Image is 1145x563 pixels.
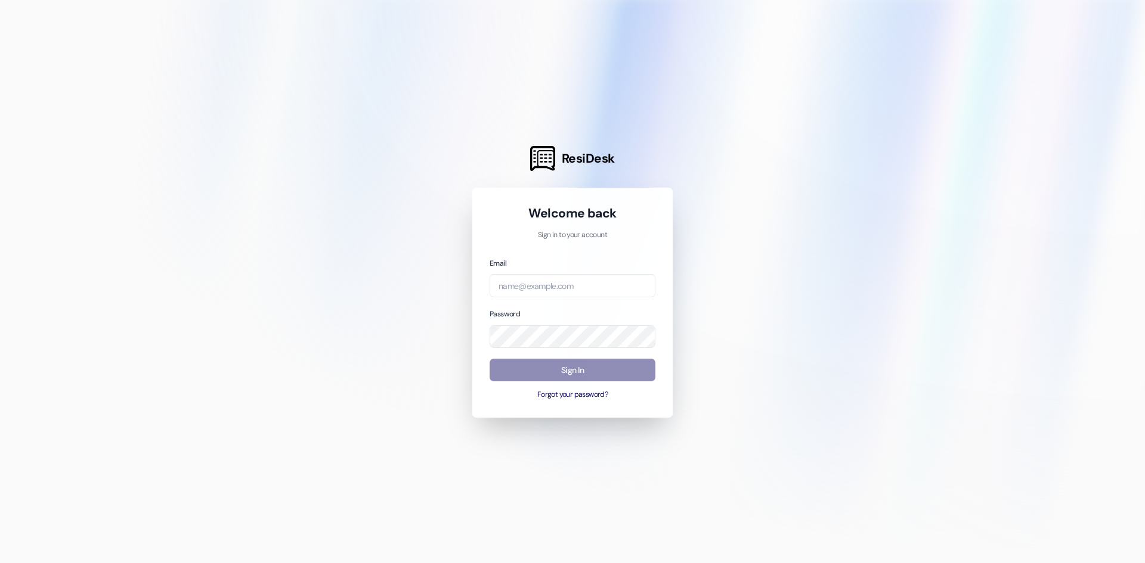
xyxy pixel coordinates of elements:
h1: Welcome back [490,205,655,222]
p: Sign in to your account [490,230,655,241]
img: ResiDesk Logo [530,146,555,171]
span: ResiDesk [562,150,615,167]
button: Forgot your password? [490,390,655,400]
label: Password [490,309,520,319]
label: Email [490,259,506,268]
input: name@example.com [490,274,655,297]
button: Sign In [490,359,655,382]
